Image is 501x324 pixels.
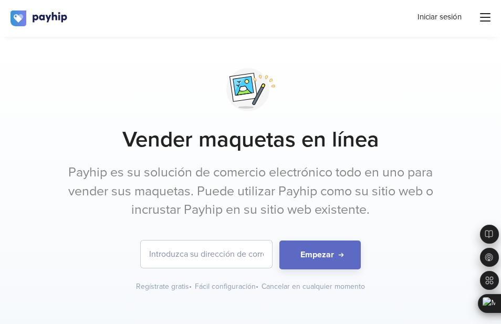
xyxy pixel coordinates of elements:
a: Iniciar sesión [417,12,462,23]
div: Fácil configuración [195,281,259,292]
button: Empezar [279,241,361,269]
h1: Vender maquetas en línea [50,127,451,153]
img: svg+xml;utf8,%3Csvg%20viewBox%3D%220%200%20100%20100%22%20xmlns%3D%22http%3A%2F%2Fwww.w3.org%2F20... [224,63,277,116]
img: logo.svg [11,11,68,26]
p: Payhip es su solución de comercio electrónico todo en uno para vender sus maquetas. Puede utiliza... [50,163,451,220]
input: Introduzca su dirección de correo electrónico [141,241,272,268]
span: • [256,282,258,291]
div: Cancelar en cualquier momento [262,281,365,292]
span: • [189,282,192,291]
div: Regístrate gratis [136,281,193,292]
